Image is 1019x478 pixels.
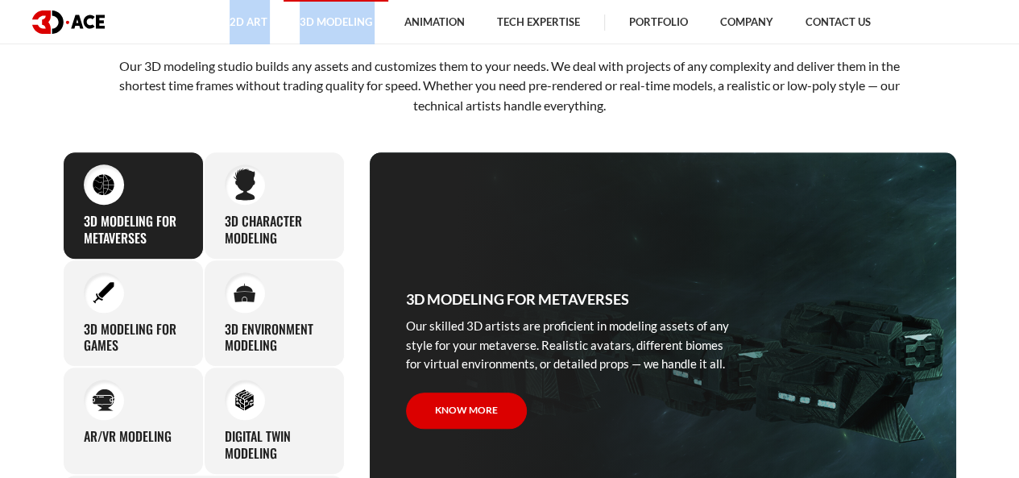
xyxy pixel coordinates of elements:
[84,213,183,247] h3: 3D Modeling for Metaverses
[84,428,172,445] h3: AR/VR modeling
[93,281,114,303] img: 3D modeling for games
[406,317,736,373] p: Our skilled 3D artists are proficient in modeling assets of any style for your metaverse. Realist...
[234,389,255,411] img: Digital Twin modeling
[93,173,114,195] img: 3D Modeling for Metaverses
[113,56,906,115] p: Our 3D modeling studio builds any assets and customizes them to your needs. We deal with projects...
[93,389,114,411] img: AR/VR modeling
[406,288,629,310] h3: 3D Modeling for Metaverses
[225,428,324,462] h3: Digital Twin modeling
[32,10,105,34] img: logo dark
[84,321,183,355] h3: 3D modeling for games
[225,321,324,355] h3: 3D environment modeling
[234,168,255,202] img: 3D character modeling
[225,213,324,247] h3: 3D character modeling
[234,283,255,302] img: 3D environment modeling
[406,393,527,429] a: Know more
